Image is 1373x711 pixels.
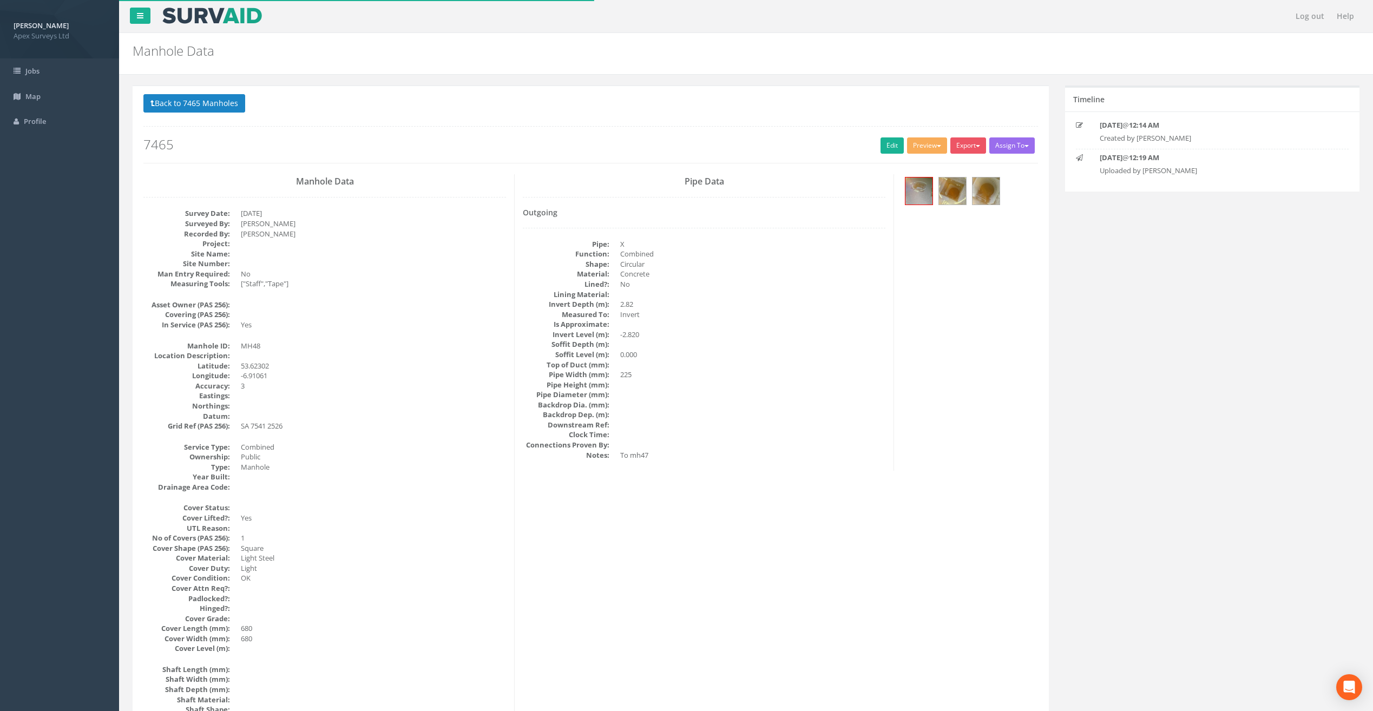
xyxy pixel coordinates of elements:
[620,259,885,269] dd: Circular
[241,442,506,452] dd: Combined
[143,279,230,289] dt: Measuring Tools:
[1100,120,1324,130] p: @
[523,360,609,370] dt: Top of Duct (mm):
[143,351,230,361] dt: Location Description:
[907,137,947,154] button: Preview
[241,279,506,289] dd: ["Staff","Tape"]
[143,533,230,543] dt: No of Covers (PAS 256):
[1100,133,1324,143] p: Created by [PERSON_NAME]
[14,18,106,41] a: [PERSON_NAME] Apex Surveys Ltd
[1100,153,1122,162] strong: [DATE]
[143,643,230,654] dt: Cover Level (m):
[143,543,230,554] dt: Cover Shape (PAS 256):
[143,269,230,279] dt: Man Entry Required:
[143,573,230,583] dt: Cover Condition:
[620,299,885,310] dd: 2.82
[24,116,46,126] span: Profile
[905,177,932,205] img: 36327e43-56ac-fe3b-3c7b-42d1026cdb1b_30d2cebb-5eb5-5504-2f8f-4718699e51bd_thumb.jpg
[143,137,1038,152] h2: 7465
[620,450,885,460] dd: To mh47
[241,533,506,543] dd: 1
[523,299,609,310] dt: Invert Depth (m):
[523,410,609,420] dt: Backdrop Dep. (m):
[939,177,966,205] img: 36327e43-56ac-fe3b-3c7b-42d1026cdb1b_8a37c5f5-3eb4-57c6-1a59-c7ecccf1ced1_thumb.jpg
[143,401,230,411] dt: Northings:
[523,330,609,340] dt: Invert Level (m):
[1073,95,1105,103] h5: Timeline
[1336,674,1362,700] div: Open Intercom Messenger
[523,440,609,450] dt: Connections Proven By:
[241,269,506,279] dd: No
[620,310,885,320] dd: Invert
[143,442,230,452] dt: Service Type:
[241,219,506,229] dd: [PERSON_NAME]
[143,300,230,310] dt: Asset Owner (PAS 256):
[523,350,609,360] dt: Soffit Level (m):
[25,91,41,101] span: Map
[241,320,506,330] dd: Yes
[241,371,506,381] dd: -6.91061
[523,208,885,216] h4: Outgoing
[241,361,506,371] dd: 53.62302
[523,380,609,390] dt: Pipe Height (mm):
[143,482,230,492] dt: Drainage Area Code:
[241,462,506,472] dd: Manhole
[241,208,506,219] dd: [DATE]
[143,513,230,523] dt: Cover Lifted?:
[143,391,230,401] dt: Eastings:
[143,177,506,187] h3: Manhole Data
[523,430,609,440] dt: Clock Time:
[523,400,609,410] dt: Backdrop Dia. (mm):
[14,31,106,41] span: Apex Surveys Ltd
[241,381,506,391] dd: 3
[143,249,230,259] dt: Site Name:
[143,421,230,431] dt: Grid Ref (PAS 256):
[523,259,609,269] dt: Shape:
[143,674,230,684] dt: Shaft Width (mm):
[143,239,230,249] dt: Project:
[523,177,885,187] h3: Pipe Data
[143,563,230,574] dt: Cover Duty:
[25,66,40,76] span: Jobs
[523,269,609,279] dt: Material:
[620,350,885,360] dd: 0.000
[143,614,230,624] dt: Cover Grade:
[143,472,230,482] dt: Year Built:
[1100,120,1122,130] strong: [DATE]
[241,421,506,431] dd: SA 7541 2526
[620,239,885,249] dd: X
[523,339,609,350] dt: Soffit Depth (m):
[143,523,230,534] dt: UTL Reason:
[133,44,1152,58] h2: Manhole Data
[523,450,609,460] dt: Notes:
[620,249,885,259] dd: Combined
[241,573,506,583] dd: OK
[973,177,1000,205] img: 36327e43-56ac-fe3b-3c7b-42d1026cdb1b_eb069e45-00c0-5554-b3da-86b625a4460c_thumb.jpg
[620,370,885,380] dd: 225
[523,370,609,380] dt: Pipe Width (mm):
[143,361,230,371] dt: Latitude:
[620,330,885,340] dd: -2.820
[143,664,230,675] dt: Shaft Length (mm):
[989,137,1035,154] button: Assign To
[241,229,506,239] dd: [PERSON_NAME]
[950,137,986,154] button: Export
[523,289,609,300] dt: Lining Material:
[14,21,69,30] strong: [PERSON_NAME]
[1129,153,1159,162] strong: 12:19 AM
[241,452,506,462] dd: Public
[523,239,609,249] dt: Pipe:
[241,623,506,634] dd: 680
[523,420,609,430] dt: Downstream Ref:
[241,513,506,523] dd: Yes
[523,390,609,400] dt: Pipe Diameter (mm):
[143,310,230,320] dt: Covering (PAS 256):
[881,137,904,154] a: Edit
[523,279,609,289] dt: Lined?:
[143,229,230,239] dt: Recorded By:
[523,319,609,330] dt: Is Approximate:
[241,553,506,563] dd: Light Steel
[143,320,230,330] dt: In Service (PAS 256):
[523,249,609,259] dt: Function:
[143,634,230,644] dt: Cover Width (mm):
